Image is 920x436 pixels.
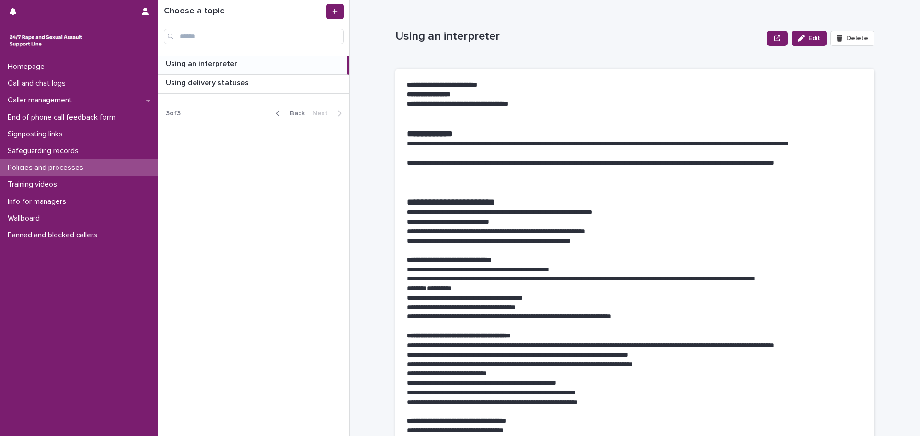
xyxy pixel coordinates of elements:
img: rhQMoQhaT3yELyF149Cw [8,31,84,50]
p: Signposting links [4,130,70,139]
input: Search [164,29,344,44]
button: Next [309,109,349,118]
span: Back [284,110,305,117]
p: Training videos [4,180,65,189]
span: Delete [846,35,868,42]
span: Next [312,110,333,117]
button: Delete [830,31,874,46]
button: Edit [792,31,827,46]
p: Call and chat logs [4,79,73,88]
p: Banned and blocked callers [4,231,105,240]
a: Using an interpreterUsing an interpreter [158,56,349,75]
p: Wallboard [4,214,47,223]
span: Edit [808,35,820,42]
p: Safeguarding records [4,146,86,156]
p: 3 of 3 [158,102,188,125]
p: Using delivery statuses [166,77,251,88]
p: Policies and processes [4,163,91,172]
p: End of phone call feedback form [4,113,123,122]
h1: Choose a topic [164,6,324,17]
p: Info for managers [4,197,74,206]
p: Homepage [4,62,52,71]
a: Using delivery statusesUsing delivery statuses [158,75,349,94]
p: Using an interpreter [395,30,763,44]
p: Using an interpreter [166,57,239,68]
button: Back [268,109,309,118]
p: Caller management [4,96,80,105]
